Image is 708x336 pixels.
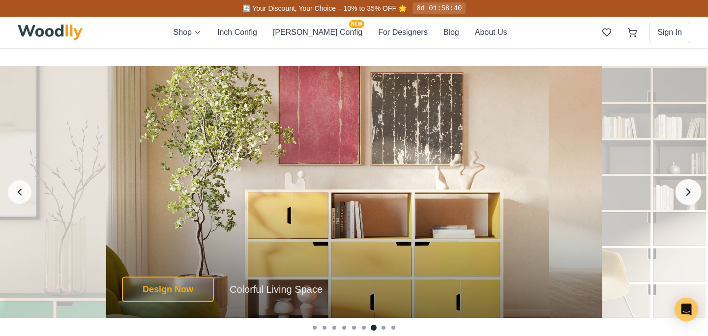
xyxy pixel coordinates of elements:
button: For Designers [378,26,427,39]
div: Open Intercom Messenger [675,298,698,321]
p: Colorful Living Space [230,282,323,296]
button: Shop [174,26,202,39]
button: Design Now [122,277,214,302]
button: About Us [475,26,507,39]
span: 🔄 Your Discount, Your Choice – 10% to 35% OFF 🌟 [242,4,407,12]
span: NEW [349,20,364,28]
button: Next image [676,179,702,205]
div: 0d 01:58:40 [413,2,466,14]
button: Previous image [8,180,31,204]
button: [PERSON_NAME] ConfigNEW [273,26,362,39]
button: Sign In [649,22,690,43]
img: Woodlly [18,25,83,40]
button: Blog [443,26,459,39]
button: Inch Config [217,26,257,39]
